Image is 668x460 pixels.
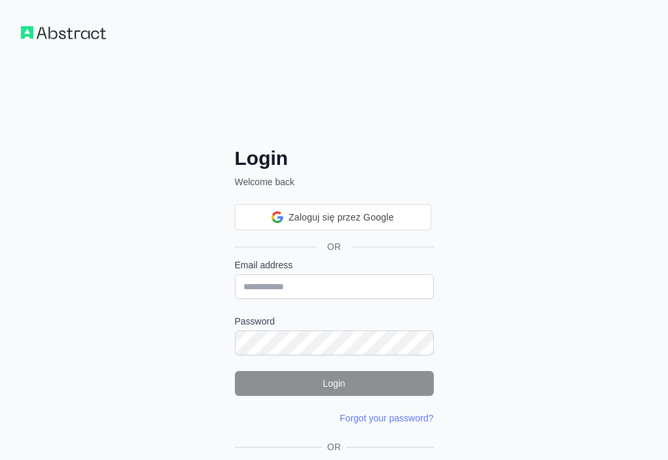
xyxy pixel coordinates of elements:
[289,211,394,224] span: Zaloguj się przez Google
[322,440,346,453] span: OR
[340,413,433,423] a: Forgot your password?
[235,175,434,188] p: Welcome back
[235,258,434,272] label: Email address
[317,240,351,253] span: OR
[235,371,434,396] button: Login
[235,315,434,328] label: Password
[235,204,431,230] div: Zaloguj się przez Google
[235,147,434,170] h2: Login
[21,26,106,39] img: Workflow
